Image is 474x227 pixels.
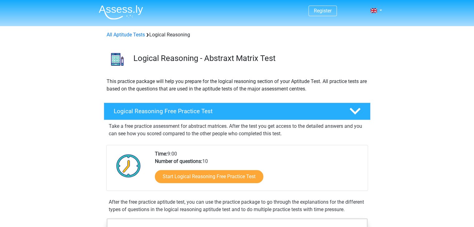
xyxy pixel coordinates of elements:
[155,170,263,183] a: Start Logical Reasoning Free Practice Test
[104,46,131,72] img: logical reasoning
[133,53,366,63] h3: Logical Reasoning - Abstraxt Matrix Test
[106,198,368,213] div: After the free practice aptitude test, you can use the practice package to go through the explana...
[113,150,144,181] img: Clock
[104,31,370,39] div: Logical Reasoning
[109,123,366,137] p: Take a free practice assessment for abstract matrices. After the test you get access to the detai...
[99,5,143,20] img: Assessly
[314,8,332,14] a: Register
[155,151,167,157] b: Time:
[107,32,145,38] a: All Aptitude Tests
[114,108,339,115] h4: Logical Reasoning Free Practice Test
[150,150,367,191] div: 9:00 10
[155,158,202,164] b: Number of questions:
[101,103,373,120] a: Logical Reasoning Free Practice Test
[107,78,368,93] p: This practice package will help you prepare for the logical reasoning section of your Aptitude Te...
